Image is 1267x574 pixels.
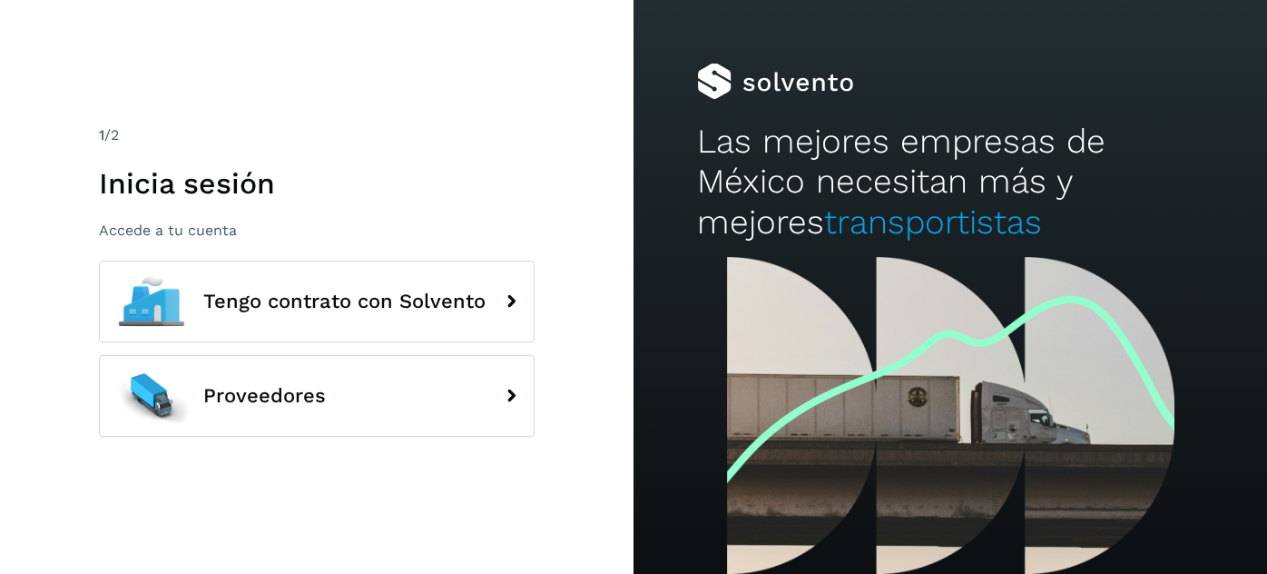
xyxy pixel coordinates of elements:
[99,126,104,143] span: 1
[99,124,535,146] div: /2
[697,122,1203,242] h2: Las mejores empresas de México necesitan más y mejores
[99,355,535,437] button: Proveedores
[203,291,486,312] span: Tengo contrato con Solvento
[99,166,535,201] h1: Inicia sesión
[99,261,535,342] button: Tengo contrato con Solvento
[99,222,535,239] p: Accede a tu cuenta
[203,385,326,407] span: Proveedores
[824,203,1042,242] span: transportistas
